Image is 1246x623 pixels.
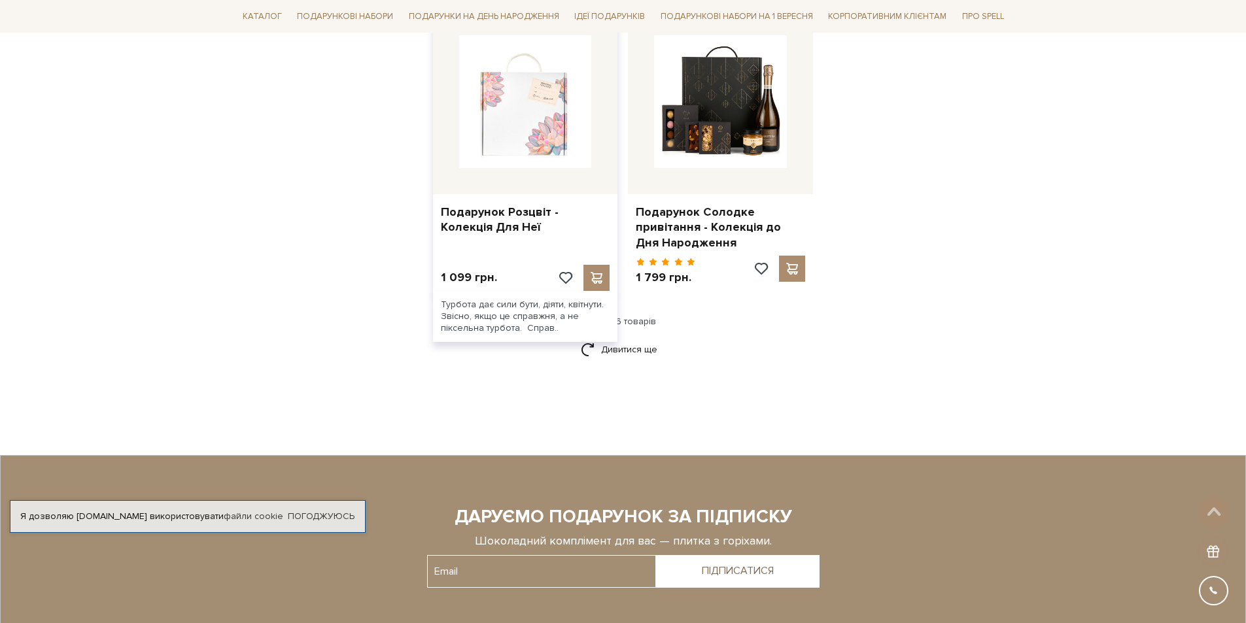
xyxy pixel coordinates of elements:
[433,291,618,343] div: Турбота дає сили бути, діяти, квітнути. Звісно, якщо це справжня, а не піксельна турбота. Справ..
[655,5,818,27] a: Подарункові набори на 1 Вересня
[288,511,355,522] a: Погоджуюсь
[957,7,1009,27] a: Про Spell
[292,7,398,27] a: Подарункові набори
[10,511,365,522] div: Я дозволяю [DOMAIN_NAME] використовувати
[569,7,650,27] a: Ідеї подарунків
[636,270,695,285] p: 1 799 грн.
[441,270,497,285] p: 1 099 грн.
[636,205,805,250] a: Подарунок Солодке привітання - Колекція до Дня Народження
[459,35,592,168] img: Подарунок Розцвіт - Колекція Для Неї
[404,7,564,27] a: Подарунки на День народження
[441,205,610,235] a: Подарунок Розцвіт - Колекція Для Неї
[237,7,287,27] a: Каталог
[224,511,283,522] a: файли cookie
[823,5,952,27] a: Корпоративним клієнтам
[232,316,1014,328] div: 16 з 26 товарів
[581,338,666,361] a: Дивитися ще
